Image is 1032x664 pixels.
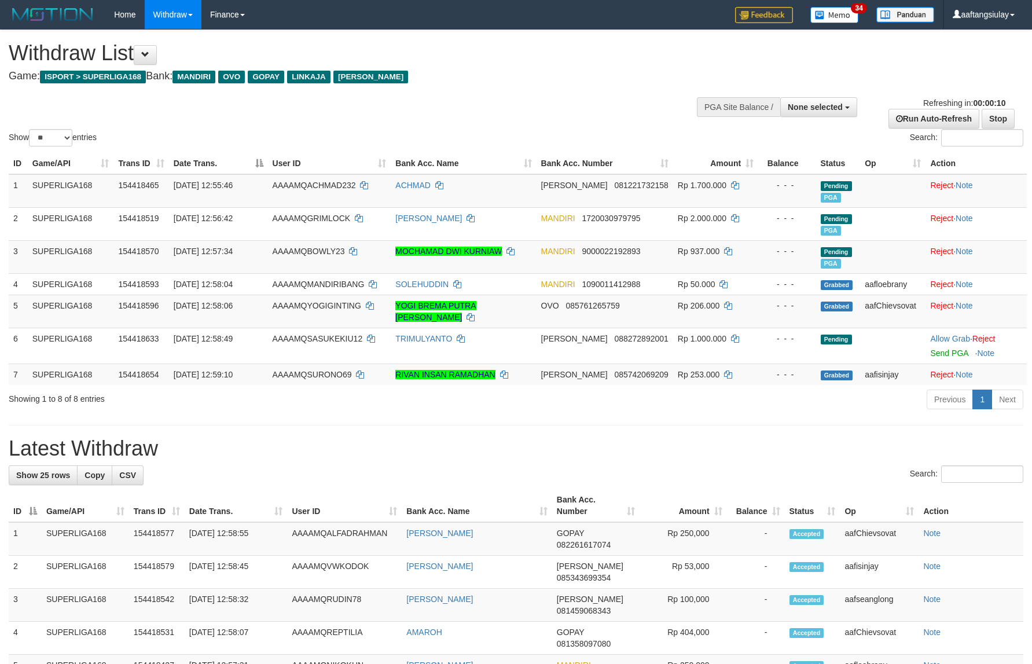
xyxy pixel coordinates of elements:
[956,370,973,379] a: Note
[727,589,785,622] td: -
[763,179,811,191] div: - - -
[406,562,473,571] a: [PERSON_NAME]
[185,556,288,589] td: [DATE] 12:58:45
[557,540,611,549] span: Copy 082261617074 to clipboard
[9,153,28,174] th: ID
[821,214,852,224] span: Pending
[821,193,841,203] span: Marked by aafounsreynich
[28,295,114,328] td: SUPERLIGA168
[118,247,159,256] span: 154418570
[678,280,715,289] span: Rp 50.000
[118,280,159,289] span: 154418593
[287,489,402,522] th: User ID: activate to sort column ascending
[129,522,185,556] td: 154418577
[923,98,1005,108] span: Refreshing in:
[640,589,727,622] td: Rp 100,000
[273,334,363,343] span: AAAAMQSASUKEKIU12
[185,522,288,556] td: [DATE] 12:58:55
[112,465,144,485] a: CSV
[888,109,979,129] a: Run Auto-Refresh
[930,370,953,379] a: Reject
[614,370,668,379] span: Copy 085742069209 to clipboard
[763,369,811,380] div: - - -
[821,280,853,290] span: Grabbed
[113,153,168,174] th: Trans ID: activate to sort column ascending
[614,334,668,343] span: Copy 088272892001 to clipboard
[557,628,584,637] span: GOPAY
[541,370,608,379] span: [PERSON_NAME]
[678,214,726,223] span: Rp 2.000.000
[851,3,866,13] span: 34
[406,529,473,538] a: [PERSON_NAME]
[930,301,953,310] a: Reject
[780,97,857,117] button: None selected
[9,522,42,556] td: 1
[273,280,365,289] span: AAAAMQMANDIRIBANG
[9,328,28,364] td: 6
[557,529,584,538] span: GOPAY
[541,214,575,223] span: MANDIRI
[678,334,726,343] span: Rp 1.000.000
[557,562,623,571] span: [PERSON_NAME]
[9,6,97,23] img: MOTION_logo.png
[810,7,859,23] img: Button%20Memo.svg
[860,364,926,385] td: aafisinjay
[287,556,402,589] td: AAAAMQVWKODOK
[640,622,727,655] td: Rp 404,000
[763,278,811,290] div: - - -
[174,214,233,223] span: [DATE] 12:56:42
[678,247,719,256] span: Rp 937.000
[582,280,640,289] span: Copy 1090011412988 to clipboard
[9,489,42,522] th: ID: activate to sort column descending
[9,556,42,589] td: 2
[541,301,559,310] span: OVO
[821,335,852,344] span: Pending
[910,465,1023,483] label: Search:
[287,71,330,83] span: LINKAJA
[29,129,72,146] select: Showentries
[391,153,536,174] th: Bank Acc. Name: activate to sort column ascending
[9,71,677,82] h4: Game: Bank:
[788,102,843,112] span: None selected
[821,370,853,380] span: Grabbed
[9,295,28,328] td: 5
[640,489,727,522] th: Amount: activate to sort column ascending
[923,628,941,637] a: Note
[763,212,811,224] div: - - -
[268,153,391,174] th: User ID: activate to sort column ascending
[930,348,968,358] a: Send PGA
[118,214,159,223] span: 154418519
[860,273,926,295] td: aafloebrany
[28,328,114,364] td: SUPERLIGA168
[789,562,824,572] span: Accepted
[697,97,780,117] div: PGA Site Balance /
[956,247,973,256] a: Note
[129,489,185,522] th: Trans ID: activate to sort column ascending
[991,390,1023,409] a: Next
[789,628,824,638] span: Accepted
[9,589,42,622] td: 3
[557,595,623,604] span: [PERSON_NAME]
[129,556,185,589] td: 154418579
[941,465,1023,483] input: Search:
[640,522,727,556] td: Rp 250,000
[287,622,402,655] td: AAAAMQREPTILIA
[42,489,129,522] th: Game/API: activate to sort column ascending
[926,153,1027,174] th: Action
[926,240,1027,273] td: ·
[9,465,78,485] a: Show 25 rows
[174,247,233,256] span: [DATE] 12:57:34
[406,595,473,604] a: [PERSON_NAME]
[956,301,973,310] a: Note
[218,71,245,83] span: OVO
[9,388,421,405] div: Showing 1 to 8 of 8 entries
[9,174,28,208] td: 1
[972,334,996,343] a: Reject
[42,556,129,589] td: SUPERLIGA168
[118,334,159,343] span: 154418633
[582,247,640,256] span: Copy 9000022192893 to clipboard
[42,522,129,556] td: SUPERLIGA168
[9,437,1023,460] h1: Latest Withdraw
[174,334,233,343] span: [DATE] 12:58:49
[557,606,611,615] span: Copy 081459068343 to clipboard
